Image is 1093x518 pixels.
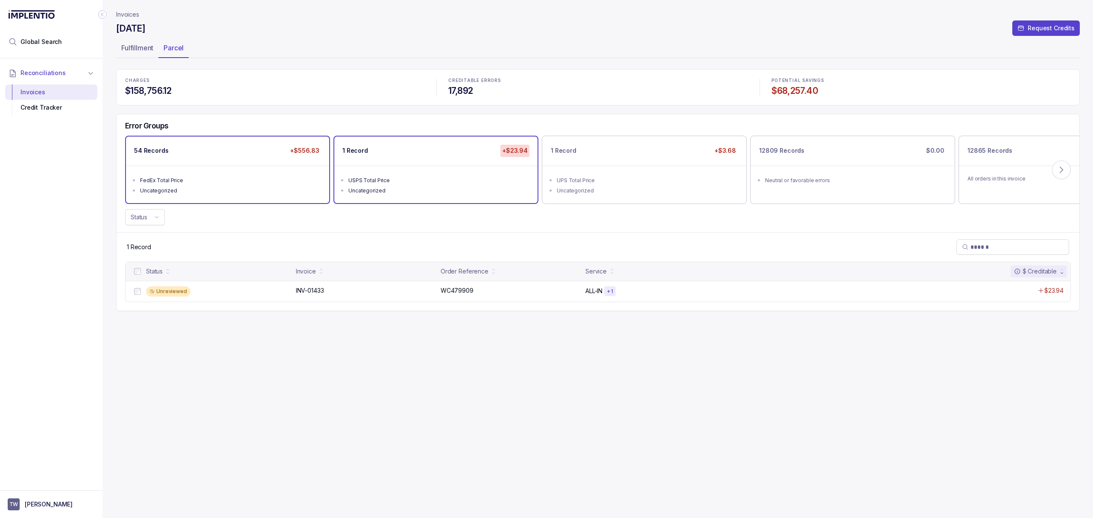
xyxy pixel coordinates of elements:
[125,121,169,131] h5: Error Groups
[296,286,324,295] p: INV-01433
[348,186,529,195] div: Uncategorized
[348,176,529,185] div: USPS Total Price
[1012,20,1080,36] button: Request Credits
[607,288,613,295] p: + 1
[448,78,748,83] p: CREDITABLE ERRORS
[5,64,97,82] button: Reconciliations
[8,498,95,510] button: User initials[PERSON_NAME]
[12,84,91,100] div: Invoices
[127,243,151,251] p: 1 Record
[441,286,473,295] p: WC479909
[1014,267,1057,276] div: $ Creditable
[342,146,368,155] p: 1 Record
[585,287,602,295] p: ALL-IN
[134,288,141,295] input: checkbox-checkbox
[557,176,737,185] div: UPS Total Price
[759,146,804,155] p: 12809 Records
[8,498,20,510] span: User initials
[500,145,529,157] p: +$23.94
[116,41,158,58] li: Tab Fulfillment
[146,267,163,276] div: Status
[20,38,62,46] span: Global Search
[765,176,945,185] div: Neutral or favorable errors
[296,267,316,276] div: Invoice
[441,267,488,276] div: Order Reference
[713,145,738,157] p: +$3.68
[116,10,139,19] nav: breadcrumb
[25,500,73,509] p: [PERSON_NAME]
[125,85,424,97] h4: $158,756.12
[125,209,165,225] button: Status
[134,146,169,155] p: 54 Records
[164,43,184,53] p: Parcel
[125,78,424,83] p: CHARGES
[140,186,320,195] div: Uncategorized
[448,85,748,97] h4: 17,892
[146,286,190,297] div: Unreviewed
[127,243,151,251] div: Remaining page entries
[1028,24,1075,32] p: Request Credits
[116,41,1080,58] ul: Tab Group
[551,146,576,155] p: 1 Record
[772,85,1071,97] h4: $68,257.40
[557,186,737,195] div: Uncategorized
[967,146,1012,155] p: 12865 Records
[158,41,189,58] li: Tab Parcel
[12,100,91,115] div: Credit Tracker
[1044,286,1064,295] p: $23.94
[924,145,946,157] p: $0.00
[772,78,1071,83] p: POTENTIAL SAVINGS
[116,10,139,19] a: Invoices
[585,267,607,276] div: Service
[131,213,147,221] p: Status
[116,23,145,35] h4: [DATE]
[121,43,153,53] p: Fulfillment
[20,69,66,77] span: Reconciliations
[134,268,141,275] input: checkbox-checkbox
[140,176,320,185] div: FedEx Total Price
[97,9,108,20] div: Collapse Icon
[288,145,321,157] p: +$556.83
[5,83,97,117] div: Reconciliations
